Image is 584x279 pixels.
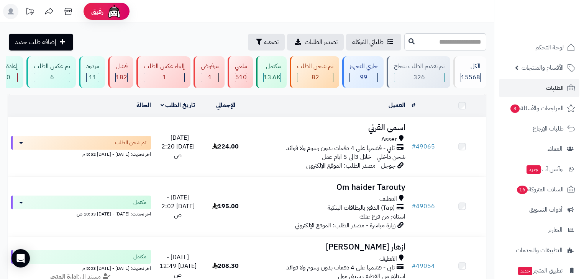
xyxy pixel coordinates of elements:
span: جديد [527,165,541,174]
span: [DATE] - [DATE] 2:02 ص [161,193,195,220]
a: مرفوض 1 [192,56,226,88]
span: 3 [510,104,520,113]
a: أدوات التسويق [499,201,579,219]
a: العملاء [499,140,579,158]
span: 1 [208,73,212,82]
button: تصفية [248,34,285,51]
a: إلغاء عكس الطلب 1 [135,56,192,88]
div: مردود [86,62,99,71]
div: الكل [461,62,481,71]
span: 99 [360,73,367,82]
a: التقارير [499,221,579,239]
span: 195.00 [212,202,239,211]
span: مكتمل [133,199,146,206]
div: جاري التجهيز [349,62,378,71]
h3: Om haider Tarouty [253,183,405,192]
span: 15568 [461,73,480,82]
div: اخر تحديث: [DATE] - [DATE] 10:33 ص [11,209,151,217]
div: Open Intercom Messenger [11,249,30,268]
span: جوجل - مصدر الطلب: الموقع الإلكتروني [306,161,395,170]
a: #49065 [412,142,435,151]
span: 510 [235,73,247,82]
a: طلباتي المُوكلة [346,34,401,51]
a: الإجمالي [216,101,235,110]
span: طلباتي المُوكلة [352,38,384,47]
div: مكتمل [263,62,281,71]
a: العميل [389,101,405,110]
div: ملغي [235,62,247,71]
a: وآتس آبجديد [499,160,579,178]
a: الكل15568 [452,56,488,88]
a: الطلبات [499,79,579,97]
a: مردود 11 [77,56,107,88]
span: مكتمل [133,253,146,261]
div: 326 [394,73,444,82]
a: الحالة [136,101,151,110]
span: التطبيقات والخدمات [516,245,563,256]
a: ملغي 510 [226,56,254,88]
a: التطبيقات والخدمات [499,241,579,259]
span: 224.00 [212,142,239,151]
span: تطبيق المتجر [517,265,563,276]
a: #49056 [412,202,435,211]
span: تم شحن الطلب [115,139,146,147]
div: تم عكس الطلب [34,62,70,71]
a: تم شحن الطلب 82 [288,56,341,88]
a: تم تقديم الطلب بنجاح 326 [385,56,452,88]
a: طلبات الإرجاع [499,119,579,138]
a: إضافة طلب جديد [9,34,73,51]
span: الطلبات [546,83,564,93]
span: 6 [50,73,54,82]
a: السلات المتروكة16 [499,180,579,199]
span: 1 [162,73,166,82]
div: 1 [201,73,218,82]
span: العملاء [548,144,563,154]
span: شحن داخلي - خلال 3الى 5 ايام عمل [322,152,405,162]
h3: اسمى القرني [253,123,405,132]
span: تصفية [264,38,279,47]
span: السلات المتروكة [516,184,564,195]
span: القطيف [379,255,397,263]
span: تابي - قسّمها على 4 دفعات بدون رسوم ولا فوائد [286,144,395,153]
span: 182 [116,73,127,82]
a: لوحة التحكم [499,38,579,57]
a: المراجعات والأسئلة3 [499,99,579,117]
a: فشل 182 [107,56,135,88]
img: logo-2.png [532,6,577,22]
div: فشل [115,62,128,71]
span: 326 [413,73,425,82]
span: المراجعات والأسئلة [510,103,564,114]
img: ai-face.png [107,4,122,19]
div: مرفوض [201,62,219,71]
div: إلغاء عكس الطلب [144,62,185,71]
span: وآتس آب [526,164,563,175]
span: التقارير [548,225,563,235]
h3: ازهار [PERSON_NAME] [253,243,405,251]
span: زيارة مباشرة - مصدر الطلب: الموقع الإلكتروني [295,221,395,230]
span: 13.6K [264,73,281,82]
span: تابي - قسّمها على 4 دفعات بدون رسوم ولا فوائد [286,263,395,272]
span: استلام من فرع عنك [359,212,405,221]
a: تصدير الطلبات [287,34,344,51]
span: رفيق [91,7,103,16]
span: # [412,261,416,271]
div: اخر تحديث: [DATE] - [DATE] 5:52 م [11,150,151,158]
a: تاريخ الطلب [161,101,195,110]
span: # [412,142,416,151]
a: مكتمل 13.6K [254,56,288,88]
div: 1 [144,73,184,82]
span: 16 [517,185,528,194]
div: 13599 [264,73,281,82]
span: لوحة التحكم [535,42,564,53]
div: 6 [34,73,70,82]
div: 82 [297,73,333,82]
span: # [412,202,416,211]
span: طلبات الإرجاع [533,123,564,134]
div: 11 [87,73,99,82]
span: [DATE] - [DATE] 2:20 ص [161,133,195,160]
span: 208.30 [212,261,239,271]
span: أدوات التسويق [529,204,563,215]
a: تحديثات المنصة [20,4,39,21]
span: 82 [312,73,319,82]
